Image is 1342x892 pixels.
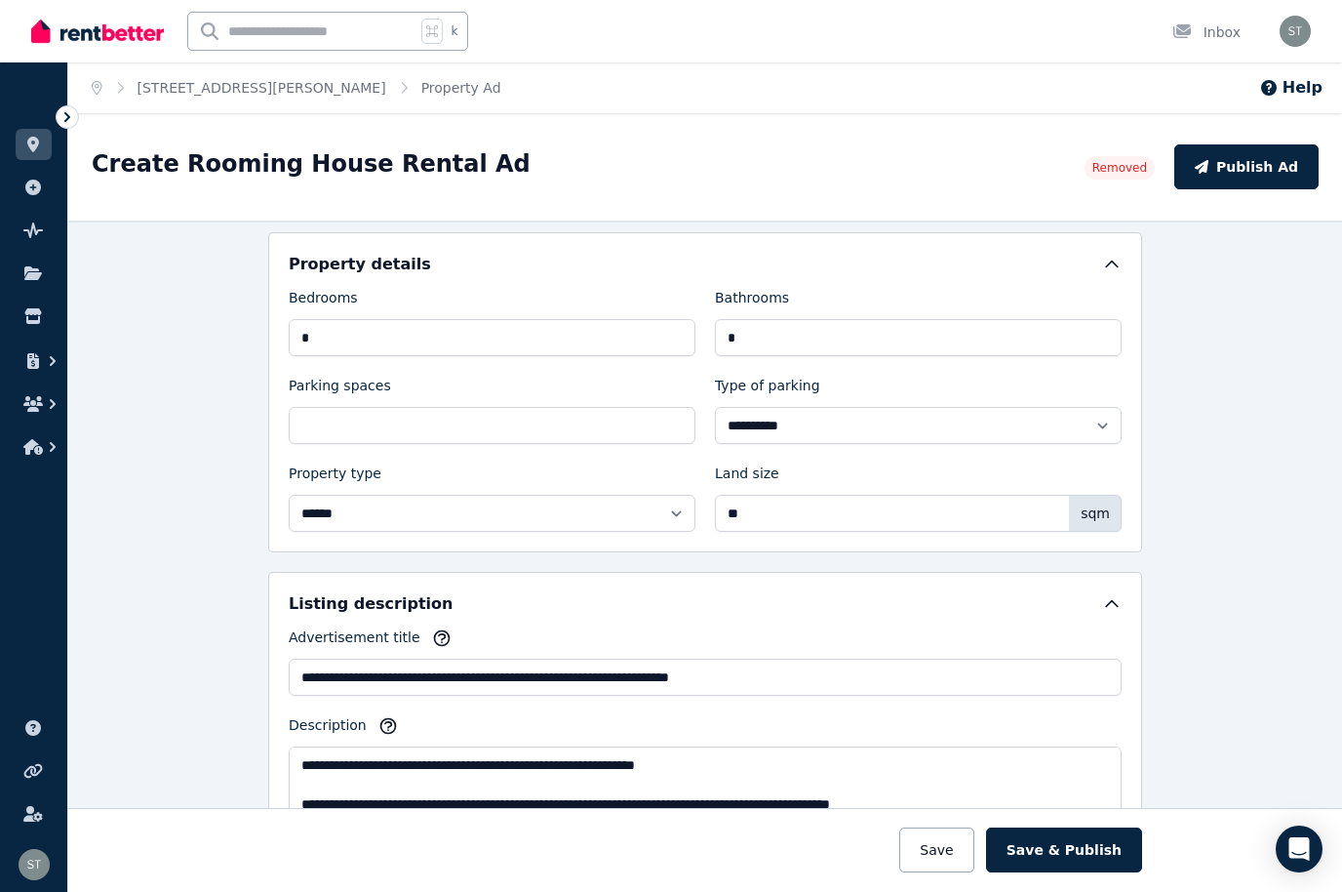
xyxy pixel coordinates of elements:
label: Description [289,715,367,743]
button: Save [899,828,973,872]
label: Parking spaces [289,376,391,403]
label: Property type [289,464,381,491]
img: Samantha Thomas [19,849,50,880]
h1: Create Rooming House Rental Ad [92,148,531,180]
label: Land size [715,464,779,491]
button: Help [1259,76,1322,100]
h5: Listing description [289,592,453,616]
h5: Property details [289,253,431,276]
div: Inbox [1172,22,1241,42]
span: Removed [1092,160,1147,176]
div: Open Intercom Messenger [1276,826,1322,872]
img: RentBetter [31,17,164,46]
button: Publish Ad [1174,144,1319,189]
label: Bathrooms [715,288,789,315]
label: Bedrooms [289,288,358,315]
label: Advertisement title [289,628,420,655]
label: Type of parking [715,376,820,403]
a: Property Ad [421,80,501,96]
button: Save & Publish [986,828,1142,872]
span: k [451,23,457,39]
img: Samantha Thomas [1280,16,1311,47]
nav: Breadcrumb [68,62,525,113]
a: [STREET_ADDRESS][PERSON_NAME] [138,80,386,96]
